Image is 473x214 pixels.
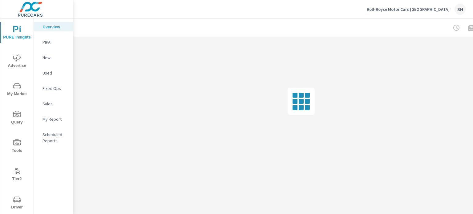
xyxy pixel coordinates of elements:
[34,22,73,31] div: Overview
[42,55,68,61] p: New
[367,6,450,12] p: Roll-Royce Motor Cars [GEOGRAPHIC_DATA]
[34,53,73,62] div: New
[2,26,32,41] span: PURE Insights
[42,131,68,144] p: Scheduled Reports
[2,168,32,183] span: Tier2
[42,24,68,30] p: Overview
[2,111,32,126] span: Query
[42,70,68,76] p: Used
[2,83,32,98] span: My Market
[42,85,68,91] p: Fixed Ops
[34,68,73,78] div: Used
[34,99,73,108] div: Sales
[34,38,73,47] div: PIPA
[34,84,73,93] div: Fixed Ops
[2,196,32,211] span: Driver
[34,130,73,145] div: Scheduled Reports
[34,115,73,124] div: My Report
[2,54,32,69] span: Advertise
[455,4,466,15] div: SH
[42,116,68,122] p: My Report
[2,139,32,154] span: Tools
[42,39,68,45] p: PIPA
[42,101,68,107] p: Sales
